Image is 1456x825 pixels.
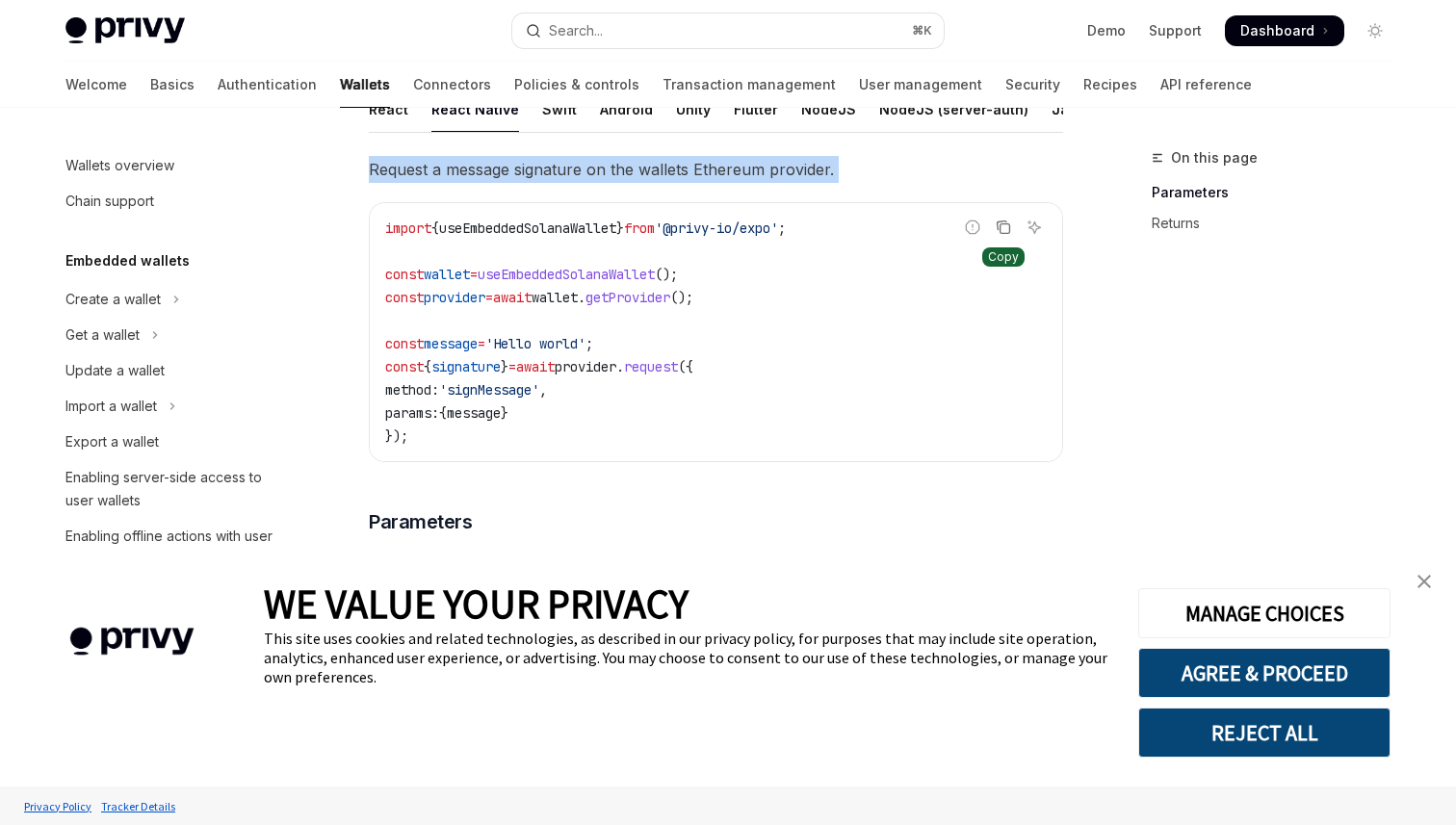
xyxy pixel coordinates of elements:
[19,789,96,823] a: Privacy Policy
[991,215,1016,240] button: Copy the contents from the code block
[1138,648,1391,698] button: AGREE & PROCEED
[424,335,478,352] span: message
[1417,575,1431,588] img: close banner
[1005,62,1060,108] a: Security
[1138,708,1391,758] button: REJECT ALL
[516,358,555,375] span: await
[439,381,539,399] span: 'signMessage'
[655,266,678,283] span: ();
[514,62,639,108] a: Policies & controls
[369,508,472,535] span: Parameters
[50,184,297,219] a: Chain support
[493,289,532,306] span: await
[65,359,165,382] div: Update a wallet
[512,13,944,48] button: Open search
[478,335,485,352] span: =
[50,282,297,317] button: Toggle Create a wallet section
[470,266,478,283] span: =
[578,289,585,306] span: .
[96,789,180,823] a: Tracker Details
[542,87,577,132] div: Swift
[150,62,195,108] a: Basics
[1083,62,1137,108] a: Recipes
[340,62,390,108] a: Wallets
[264,629,1109,686] div: This site uses cookies and related technologies, as described in our privacy policy, for purposes...
[478,266,655,283] span: useEmbeddedSolanaWallet
[65,288,161,311] div: Create a wallet
[50,460,297,518] a: Enabling server-side access to user wallets
[616,358,624,375] span: .
[555,358,616,375] span: provider
[431,87,519,132] div: React Native
[65,430,159,453] div: Export a wallet
[912,23,932,39] span: ⌘ K
[1152,208,1406,239] a: Returns
[678,358,693,375] span: ({
[65,395,157,418] div: Import a wallet
[385,335,424,352] span: const
[431,219,439,237] span: {
[859,62,982,108] a: User management
[264,579,689,629] span: WE VALUE YOUR PRIVACY
[1052,87,1085,132] div: Java
[50,148,297,183] a: Wallets overview
[65,62,127,108] a: Welcome
[1240,21,1314,40] span: Dashboard
[385,219,431,237] span: import
[50,318,297,352] button: Toggle Get a wallet section
[431,358,501,375] span: signature
[960,215,985,240] button: Report incorrect code
[1087,21,1126,40] a: Demo
[385,358,424,375] span: const
[532,289,578,306] span: wallet
[600,87,653,132] div: Android
[385,427,408,445] span: });
[50,389,297,424] button: Toggle Import a wallet section
[549,19,603,42] div: Search...
[676,87,711,132] div: Unity
[1171,146,1258,169] span: On this page
[734,87,778,132] div: Flutter
[424,358,431,375] span: {
[439,219,616,237] span: useEmbeddedSolanaWallet
[539,381,547,399] span: ,
[501,358,508,375] span: }
[413,62,491,108] a: Connectors
[50,519,297,577] a: Enabling offline actions with user wallets
[624,219,655,237] span: from
[1225,15,1344,46] a: Dashboard
[29,600,235,683] img: company logo
[585,289,670,306] span: getProvider
[50,425,297,459] a: Export a wallet
[485,335,585,352] span: 'Hello world'
[50,353,297,388] a: Update a wallet
[624,358,678,375] span: request
[369,87,408,132] div: React
[1360,15,1391,46] button: Toggle dark mode
[1022,215,1047,240] button: Ask AI
[1405,562,1443,601] a: close banner
[424,266,470,283] span: wallet
[485,289,493,306] span: =
[663,62,836,108] a: Transaction management
[585,335,593,352] span: ;
[778,219,786,237] span: ;
[424,289,485,306] span: provider
[1149,21,1202,40] a: Support
[65,466,285,512] div: Enabling server-side access to user wallets
[65,154,174,177] div: Wallets overview
[1152,177,1406,208] a: Parameters
[65,17,185,44] img: light logo
[501,404,508,422] span: }
[65,525,285,571] div: Enabling offline actions with user wallets
[670,289,693,306] span: ();
[65,323,140,347] div: Get a wallet
[801,87,856,132] div: NodeJS
[385,381,439,399] span: method:
[879,87,1028,132] div: NodeJS (server-auth)
[982,247,1025,267] div: Copy
[655,219,778,237] span: '@privy-io/expo'
[369,156,1063,183] span: Request a message signature on the wallets Ethereum provider.
[447,404,501,422] span: message
[385,289,424,306] span: const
